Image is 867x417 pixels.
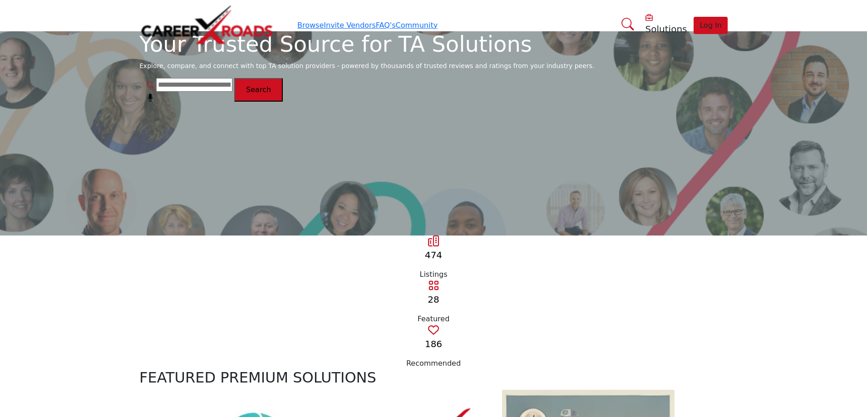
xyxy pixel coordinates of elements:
a: Browse [297,21,324,29]
a: 186 [425,339,442,349]
a: Go to Recommended [428,327,439,336]
a: 28 [428,294,439,305]
button: Log In [694,17,728,34]
div: Listings [139,269,728,280]
a: Community [396,21,438,29]
img: Site Logo [139,4,276,47]
a: 474 [425,250,442,260]
h2: FEATURED PREMIUM SOLUTIONS [139,369,728,386]
div: Recommended [139,358,728,369]
h5: Solutions [645,24,687,34]
div: Solutions [645,13,687,34]
a: Invite Vendors [324,21,376,29]
button: Search [234,78,283,102]
span: Log In [700,21,722,29]
p: Explore, compare, and connect with top TA solution providers - powered by thousands of trusted re... [139,61,728,71]
a: Search [612,12,640,36]
a: FAQ's [376,21,396,29]
a: Go to Featured [428,283,439,291]
span: Search [246,85,271,94]
div: Featured [139,314,728,324]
